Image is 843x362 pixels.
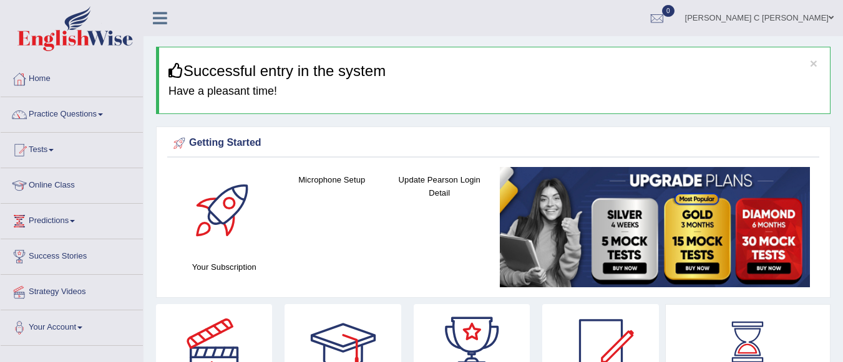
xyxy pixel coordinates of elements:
h3: Successful entry in the system [168,63,821,79]
h4: Your Subscription [177,260,272,274]
a: Home [1,62,143,93]
a: Your Account [1,310,143,341]
a: Tests [1,133,143,164]
a: Predictions [1,204,143,235]
img: small5.jpg [500,167,811,287]
h4: Microphone Setup [285,173,380,186]
a: Strategy Videos [1,275,143,306]
h4: Have a pleasant time! [168,85,821,98]
span: 0 [662,5,675,17]
div: Getting Started [170,134,816,153]
button: × [810,57,817,70]
a: Online Class [1,168,143,199]
a: Practice Questions [1,97,143,128]
h4: Update Pearson Login Detail [392,173,487,199]
a: Success Stories [1,239,143,270]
